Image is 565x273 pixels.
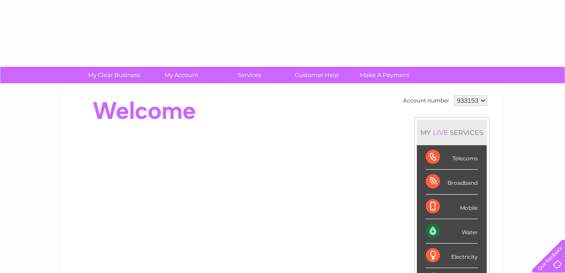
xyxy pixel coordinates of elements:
[348,67,421,83] a: Make A Payment
[417,120,487,145] div: MY SERVICES
[145,67,218,83] a: My Account
[77,67,151,83] a: My Clear Business
[280,67,354,83] a: Customer Help
[426,219,478,244] div: Water
[213,67,286,83] a: Services
[401,93,452,108] td: Account number
[426,170,478,194] div: Broadband
[426,195,478,219] div: Mobile
[426,244,478,268] div: Electricity
[431,128,450,137] div: LIVE
[426,145,478,170] div: Telecoms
